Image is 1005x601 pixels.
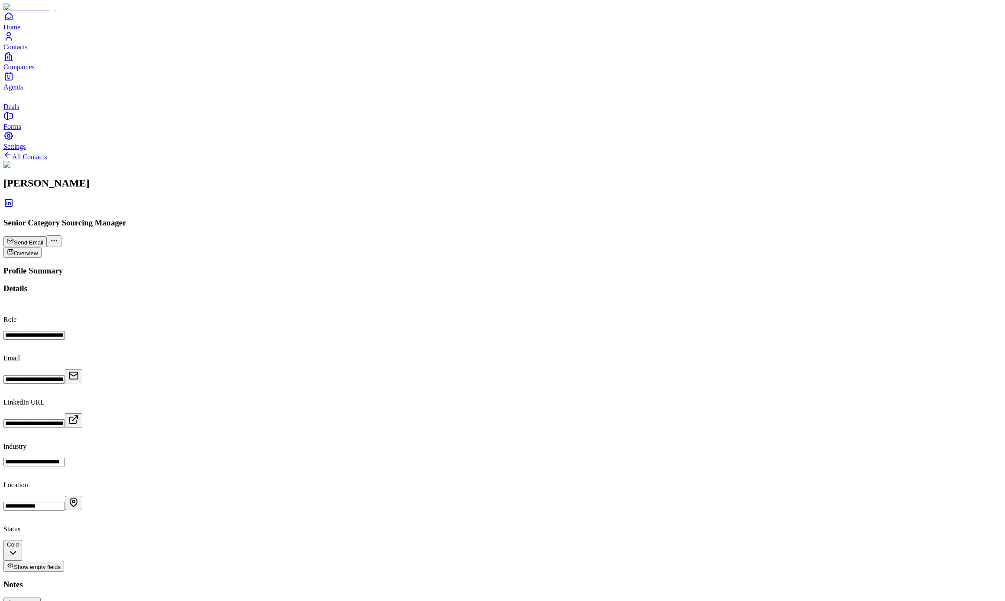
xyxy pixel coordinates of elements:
[65,413,82,427] button: Open
[3,266,1002,276] h3: Profile Summary
[3,51,1002,71] a: Companies
[3,91,1002,110] a: deals
[3,153,47,161] a: All Contacts
[3,23,20,31] span: Home
[3,218,1002,228] h3: Senior Category Sourcing Manager
[3,316,1002,324] p: Role
[3,143,26,150] span: Settings
[65,369,82,383] button: Open
[65,496,82,510] button: Open
[3,247,42,258] button: Overview
[3,481,1002,489] p: Location
[3,354,1002,362] p: Email
[3,525,1002,533] p: Status
[3,43,28,51] span: Contacts
[3,111,1002,130] a: Forms
[3,443,1002,450] p: Industry
[3,161,48,169] img: Riley Stewart
[3,83,23,90] span: Agents
[3,284,1002,293] h3: Details
[3,3,57,11] img: Item Brain Logo
[3,11,1002,31] a: Home
[3,103,19,110] span: Deals
[3,63,35,71] span: Companies
[14,239,43,246] span: Send Email
[3,123,21,130] span: Forms
[3,236,47,247] button: Send Email
[3,71,1002,90] a: Agents
[3,31,1002,51] a: Contacts
[3,580,1002,589] h3: Notes
[3,561,64,572] button: Show empty fields
[47,235,61,247] button: More actions
[3,177,1002,189] h2: [PERSON_NAME]
[3,131,1002,150] a: Settings
[3,399,1002,406] p: LinkedIn URL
